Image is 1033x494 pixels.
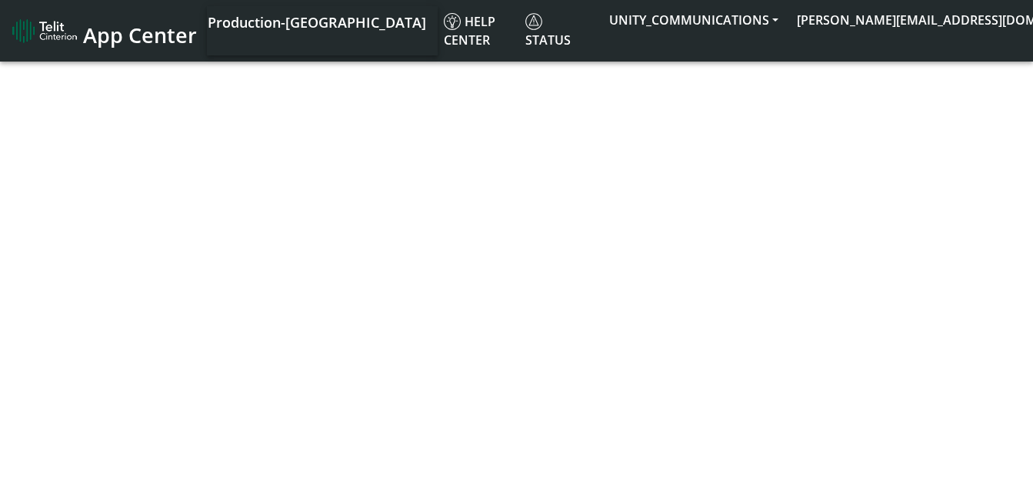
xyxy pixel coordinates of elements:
[600,6,788,34] button: UNITY_COMMUNICATIONS
[12,18,77,43] img: logo-telit-cinterion-gw-new.png
[12,15,195,48] a: App Center
[519,6,600,55] a: Status
[444,13,495,48] span: Help center
[525,13,571,48] span: Status
[207,6,425,37] a: Your current platform instance
[83,21,197,49] span: App Center
[525,13,542,30] img: status.svg
[444,13,461,30] img: knowledge.svg
[438,6,519,55] a: Help center
[208,13,426,32] span: Production-[GEOGRAPHIC_DATA]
